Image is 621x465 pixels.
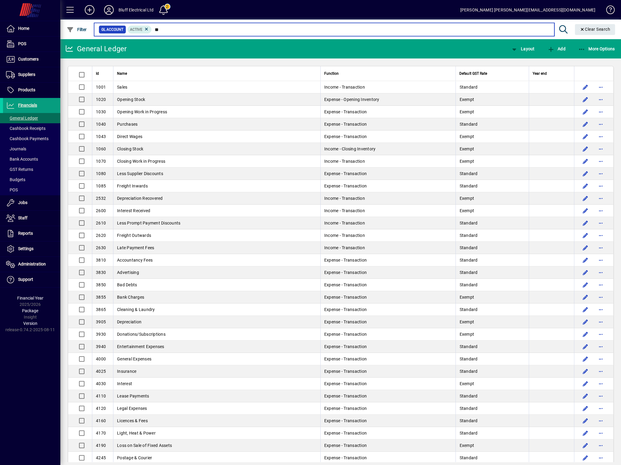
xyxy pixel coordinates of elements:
[459,319,474,324] span: Exempt
[80,5,99,15] button: Add
[580,366,590,376] button: Edit
[580,292,590,302] button: Edit
[459,307,477,312] span: Standard
[117,431,156,435] span: Light, Heat & Power
[96,282,106,287] span: 3850
[324,443,367,448] span: Expense - Transaction
[119,5,154,15] div: Bluff Electrical Ltd
[596,342,606,351] button: More options
[117,295,144,300] span: Bank Charges
[324,184,367,188] span: Expense - Transaction
[96,394,106,398] span: 4110
[128,26,152,33] mat-chip: Activation Status: Active
[18,26,29,31] span: Home
[596,379,606,388] button: More options
[459,233,477,238] span: Standard
[580,27,610,32] span: Clear Search
[580,132,590,141] button: Edit
[324,344,367,349] span: Expense - Transaction
[3,52,60,67] a: Customers
[459,85,477,90] span: Standard
[117,233,151,238] span: Freight Outwards
[17,296,43,300] span: Financial Year
[117,282,137,287] span: Bad Debts
[596,206,606,215] button: More options
[96,184,106,188] span: 1085
[96,344,106,349] span: 3940
[459,171,477,176] span: Standard
[3,211,60,226] a: Staff
[324,146,376,151] span: Income - Closing Inventory
[96,369,106,374] span: 4025
[596,391,606,401] button: More options
[459,369,477,374] span: Standard
[3,144,60,154] a: Journals
[459,134,474,139] span: Exempt
[580,317,590,327] button: Edit
[324,455,367,460] span: Expense - Transaction
[117,307,155,312] span: Cleaning & Laundry
[459,109,474,114] span: Exempt
[96,443,106,448] span: 4190
[510,46,534,51] span: Layout
[596,305,606,314] button: More options
[117,159,165,164] span: Closing Work in Progress
[324,270,367,275] span: Expense - Transaction
[96,196,106,201] span: 2532
[117,122,138,127] span: Purchases
[6,167,33,172] span: GST Returns
[459,184,477,188] span: Standard
[459,196,474,201] span: Exempt
[3,113,60,123] a: General Ledger
[596,218,606,228] button: More options
[18,72,35,77] span: Suppliers
[580,243,590,253] button: Edit
[596,119,606,129] button: More options
[96,233,106,238] span: 2620
[324,134,367,139] span: Expense - Transaction
[324,85,365,90] span: Income - Transaction
[596,292,606,302] button: More options
[459,146,474,151] span: Exempt
[3,174,60,185] a: Budgets
[65,24,88,35] button: Filter
[596,404,606,413] button: More options
[596,255,606,265] button: More options
[596,366,606,376] button: More options
[96,146,106,151] span: 1060
[596,441,606,450] button: More options
[117,171,163,176] span: Less Supplier Discounts
[96,208,106,213] span: 2600
[96,245,106,250] span: 2630
[96,85,106,90] span: 1001
[3,21,60,36] a: Home
[18,87,35,92] span: Products
[596,132,606,141] button: More options
[459,443,474,448] span: Exempt
[580,404,590,413] button: Edit
[580,441,590,450] button: Edit
[580,255,590,265] button: Edit
[324,295,367,300] span: Expense - Transaction
[324,258,367,262] span: Expense - Transaction
[96,97,106,102] span: 1020
[324,418,367,423] span: Expense - Transaction
[324,369,367,374] span: Expense - Transaction
[459,270,477,275] span: Standard
[459,97,474,102] span: Exempt
[117,109,167,114] span: Opening Work in Progress
[596,317,606,327] button: More options
[459,431,477,435] span: Standard
[117,221,180,225] span: Less Prompt Payment Discounts
[6,187,18,192] span: POS
[96,258,106,262] span: 3810
[577,43,616,54] button: More Options
[459,159,474,164] span: Exempt
[65,44,127,54] div: General Ledger
[596,107,606,117] button: More options
[324,208,365,213] span: Income - Transaction
[96,319,106,324] span: 3905
[324,381,367,386] span: Expense - Transaction
[117,97,145,102] span: Opening Stock
[324,319,367,324] span: Expense - Transaction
